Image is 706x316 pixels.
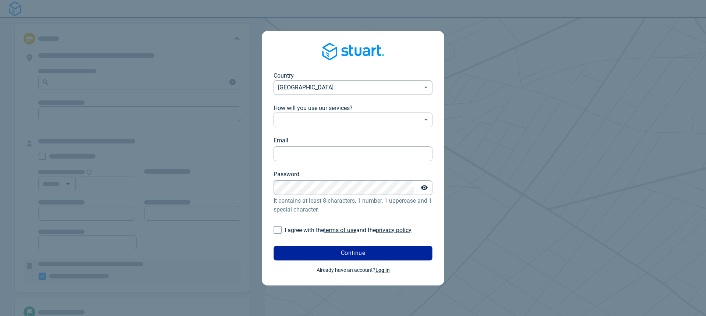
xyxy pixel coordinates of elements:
[341,250,366,256] span: Continue
[417,180,432,195] button: Toggle password visibility
[274,104,353,111] span: How will you use our services?
[285,227,411,234] span: I agree with the and the
[274,136,288,145] label: Email
[324,227,356,234] a: terms of use
[375,267,390,273] a: Log in
[274,80,432,95] div: [GEOGRAPHIC_DATA]
[274,170,299,179] label: Password
[274,246,432,260] button: Continue
[376,227,411,234] a: privacy policy
[317,267,390,273] span: Already have an account?
[274,196,432,214] p: It contains at least 8 characters, 1 number, 1 uppercase and 1 special character.
[274,72,294,79] span: Country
